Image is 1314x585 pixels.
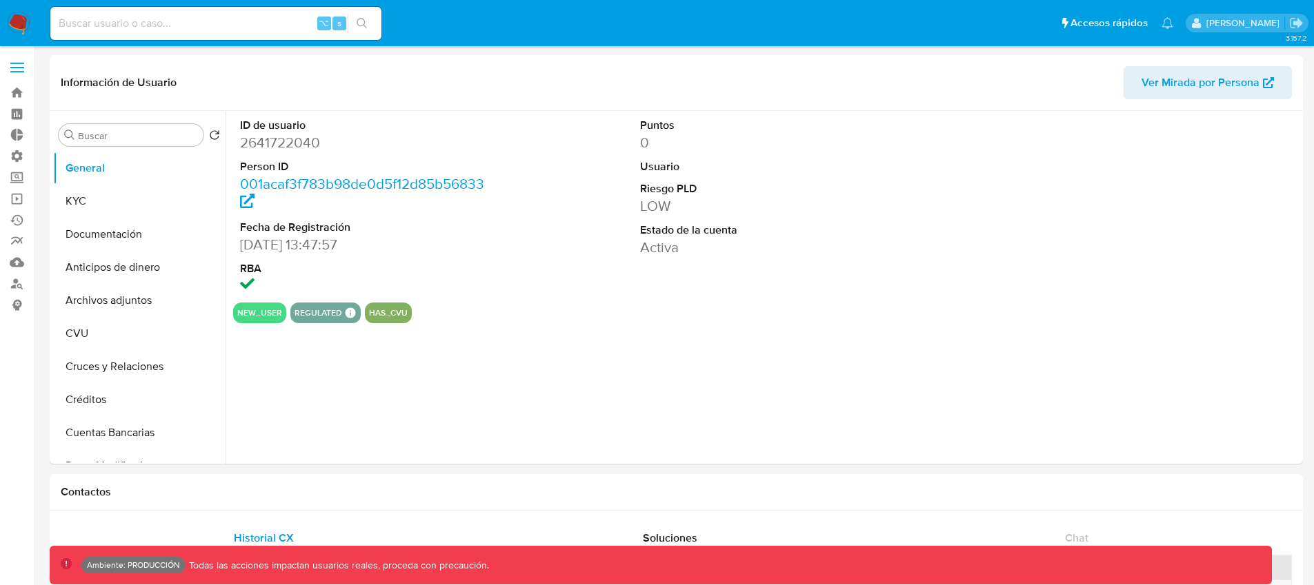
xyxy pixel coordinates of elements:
input: Buscar [78,130,198,142]
button: Ver Mirada por Persona [1124,66,1292,99]
dd: 2641722040 [240,133,493,152]
span: Ver Mirada por Persona [1142,66,1260,99]
span: Accesos rápidos [1071,16,1148,30]
button: regulated [295,310,342,316]
dd: [DATE] 13:47:57 [240,235,493,254]
button: CVU [53,317,226,350]
a: 001acaf3f783b98de0d5f12d85b56833 [240,174,484,213]
button: Archivos adjuntos [53,284,226,317]
button: has_cvu [369,310,408,316]
p: federico.falavigna@mercadolibre.com [1206,17,1284,30]
button: Cruces y Relaciones [53,350,226,383]
dt: Usuario [640,159,893,174]
button: search-icon [348,14,376,33]
h1: Información de Usuario [61,76,177,90]
a: Notificaciones [1162,17,1173,29]
span: s [337,17,341,30]
dd: 0 [640,133,893,152]
dt: Estado de la cuenta [640,223,893,238]
dd: LOW [640,196,893,216]
button: new_user [237,310,282,316]
dd: Activa [640,238,893,257]
button: Volver al orden por defecto [209,130,220,145]
dt: Person ID [240,159,493,174]
a: Salir [1289,16,1304,30]
span: Soluciones [643,530,697,546]
dt: Fecha de Registración [240,220,493,235]
dt: ID de usuario [240,118,493,133]
dt: RBA [240,261,493,276]
p: Ambiente: PRODUCCIÓN [87,562,180,568]
button: Datos Modificados [53,449,226,482]
button: KYC [53,185,226,218]
p: Todas las acciones impactan usuarios reales, proceda con precaución. [186,559,489,572]
button: Documentación [53,218,226,251]
span: Historial CX [234,530,294,546]
span: ⌥ [319,17,329,30]
button: Buscar [64,130,75,141]
button: General [53,152,226,185]
button: Anticipos de dinero [53,251,226,284]
span: Chat [1065,530,1088,546]
button: Créditos [53,383,226,416]
h1: Contactos [61,485,1292,499]
button: Cuentas Bancarias [53,416,226,449]
dt: Puntos [640,118,893,133]
dt: Riesgo PLD [640,181,893,196]
input: Buscar usuario o caso... [50,14,381,32]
